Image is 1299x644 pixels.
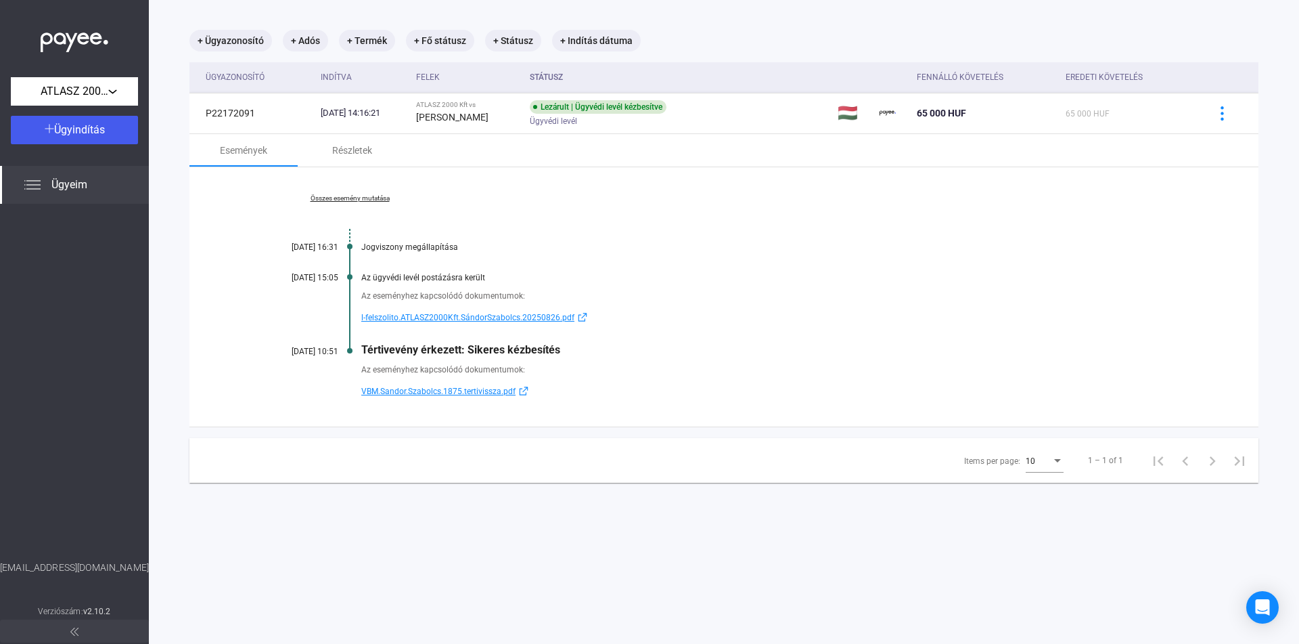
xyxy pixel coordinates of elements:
span: 65 000 HUF [917,108,966,119]
strong: [PERSON_NAME] [416,112,488,123]
span: Ügyvédi levél [530,113,577,129]
span: Ügyindítás [54,123,105,136]
div: [DATE] 15:05 [257,273,338,282]
div: Indítva [321,69,352,85]
span: 10 [1026,456,1035,466]
div: Open Intercom Messenger [1246,591,1279,624]
button: Next page [1199,447,1226,474]
div: 1 – 1 of 1 [1088,452,1123,469]
img: plus-white.svg [45,124,54,133]
img: external-link-blue [574,312,591,322]
div: ATLASZ 2000 Kft vs [416,101,518,109]
img: more-blue [1215,106,1229,121]
div: Indítva [321,69,405,85]
td: P22172091 [189,93,315,133]
div: [DATE] 10:51 [257,347,338,356]
button: ATLASZ 2000 Kft [11,77,138,106]
button: Ügyindítás [11,116,138,144]
span: VBM.Sandor.Szabolcs.1875.tertivissza.pdf [361,383,516,400]
mat-chip: + Adós [283,30,328,51]
div: Fennálló követelés [917,69,1003,85]
div: Jogviszony megállapítása [361,242,1191,252]
div: Az ügyvédi levél postázásra került [361,273,1191,282]
span: Ügyeim [51,177,87,193]
div: Felek [416,69,518,85]
img: list.svg [24,177,41,193]
img: white-payee-white-dot.svg [41,25,108,53]
button: First page [1145,447,1172,474]
td: 🇭🇺 [832,93,875,133]
div: Fennálló követelés [917,69,1055,85]
div: Eredeti követelés [1066,69,1191,85]
div: Az eseményhez kapcsolódó dokumentumok: [361,363,1191,377]
mat-chip: + Státusz [485,30,541,51]
button: more-blue [1208,99,1236,127]
strong: v2.10.2 [83,607,111,616]
img: external-link-blue [516,386,532,396]
th: Státusz [524,62,832,93]
div: Lezárult | Ügyvédi levél kézbesítve [530,100,666,114]
span: ATLASZ 2000 Kft [41,83,108,100]
div: Ügyazonosító [206,69,265,85]
img: payee-logo [880,105,896,121]
span: l-felszolito.ATLASZ2000Kft.SándorSzabolcs.20250826.pdf [361,309,574,326]
mat-chip: + Fő státusz [406,30,474,51]
button: Previous page [1172,447,1199,474]
div: Tértivevény érkezett: Sikeres kézbesítés [361,343,1191,356]
div: Felek [416,69,440,85]
mat-chip: + Ügyazonosító [189,30,272,51]
mat-chip: + Termék [339,30,395,51]
div: Ügyazonosító [206,69,310,85]
a: VBM.Sandor.Szabolcs.1875.tertivissza.pdfexternal-link-blue [361,383,1191,400]
div: [DATE] 14:16:21 [321,106,405,120]
a: l-felszolito.ATLASZ2000Kft.SándorSzabolcs.20250826.pdfexternal-link-blue [361,309,1191,326]
mat-select: Items per page: [1026,452,1064,469]
div: Eredeti követelés [1066,69,1143,85]
button: Last page [1226,447,1253,474]
a: Összes esemény mutatása [257,194,442,202]
div: Részletek [332,142,372,158]
div: Items per page: [964,453,1020,469]
div: Események [220,142,267,158]
img: arrow-double-left-grey.svg [70,628,78,636]
div: Az eseményhez kapcsolódó dokumentumok: [361,289,1191,303]
mat-chip: + Indítás dátuma [552,30,641,51]
span: 65 000 HUF [1066,109,1110,119]
div: [DATE] 16:31 [257,242,338,252]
